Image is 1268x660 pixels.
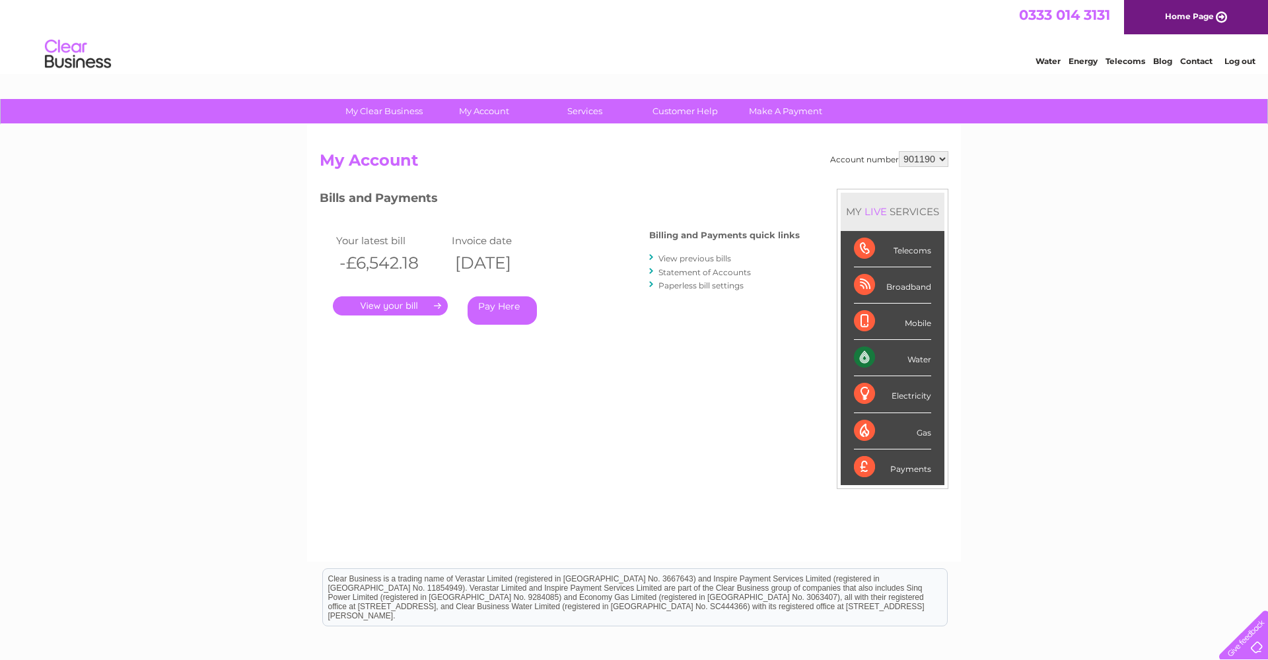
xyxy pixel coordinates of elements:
[320,189,800,212] h3: Bills and Payments
[448,232,564,249] td: Invoice date
[333,249,448,277] th: -£6,542.18
[530,99,639,123] a: Services
[468,296,537,325] a: Pay Here
[1036,56,1061,66] a: Water
[1180,56,1213,66] a: Contact
[448,249,564,277] th: [DATE]
[333,232,448,249] td: Your latest bill
[44,34,112,75] img: logo.png
[854,267,931,304] div: Broadband
[1069,56,1098,66] a: Energy
[658,267,751,277] a: Statement of Accounts
[320,151,948,176] h2: My Account
[330,99,439,123] a: My Clear Business
[854,340,931,376] div: Water
[830,151,948,167] div: Account number
[658,280,744,290] a: Paperless bill settings
[1224,56,1255,66] a: Log out
[841,193,944,230] div: MY SERVICES
[854,449,931,485] div: Payments
[854,376,931,412] div: Electricity
[631,99,740,123] a: Customer Help
[1106,56,1145,66] a: Telecoms
[862,205,890,218] div: LIVE
[854,231,931,267] div: Telecoms
[731,99,840,123] a: Make A Payment
[1019,7,1110,23] a: 0333 014 3131
[854,413,931,449] div: Gas
[658,253,731,263] a: View previous bills
[430,99,539,123] a: My Account
[323,7,947,64] div: Clear Business is a trading name of Verastar Limited (registered in [GEOGRAPHIC_DATA] No. 3667643...
[333,296,448,315] a: .
[1153,56,1172,66] a: Blog
[649,230,800,240] h4: Billing and Payments quick links
[854,304,931,340] div: Mobile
